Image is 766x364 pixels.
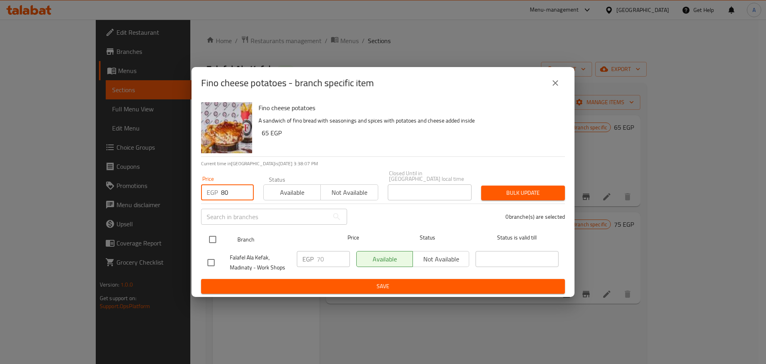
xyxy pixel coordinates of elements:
p: EGP [302,254,314,264]
span: Status [386,233,469,243]
span: Falafel Ala Kefak, Madinaty - Work Shops [230,253,290,273]
span: Available [267,187,318,198]
span: Save [207,281,559,291]
button: close [546,73,565,93]
input: Please enter price [221,184,254,200]
span: Status is valid till [476,233,559,243]
h2: Fino cheese potatoes - branch specific item [201,77,374,89]
p: EGP [207,188,218,197]
button: Bulk update [481,186,565,200]
button: Not available [320,184,378,200]
input: Please enter price [317,251,350,267]
button: Save [201,279,565,294]
input: Search in branches [201,209,329,225]
span: Price [327,233,380,243]
span: Bulk update [488,188,559,198]
span: Branch [237,235,320,245]
p: A sandwich of fino bread with seasonings and spices with potatoes and cheese added inside [259,116,559,126]
img: Fino cheese potatoes [201,102,252,153]
span: Not available [324,187,375,198]
p: 0 branche(s) are selected [505,213,565,221]
h6: 65 EGP [262,127,559,138]
p: Current time in [GEOGRAPHIC_DATA] is [DATE] 3:38:07 PM [201,160,565,167]
h6: Fino cheese potatoes [259,102,559,113]
button: Available [263,184,321,200]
